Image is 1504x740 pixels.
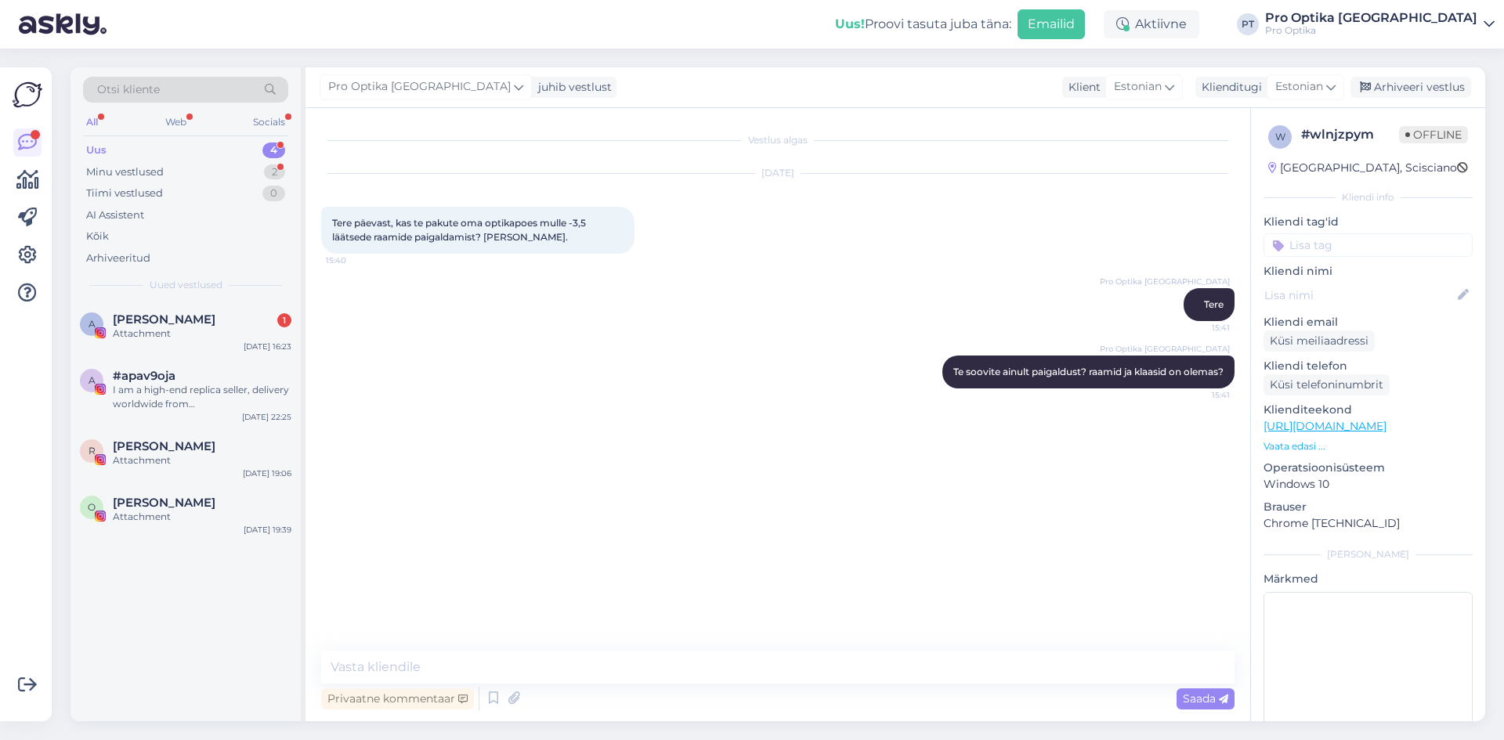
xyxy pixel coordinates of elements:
[1195,79,1262,96] div: Klienditugi
[113,312,215,327] span: Annemai Tupp
[150,278,222,292] span: Uued vestlused
[250,112,288,132] div: Socials
[835,16,865,31] b: Uus!
[89,374,96,386] span: a
[244,524,291,536] div: [DATE] 19:39
[1301,125,1399,144] div: # wlnjzpym
[1264,439,1473,453] p: Vaata edasi ...
[1104,10,1199,38] div: Aktiivne
[113,383,291,411] div: I am a high-end replica seller, delivery worldwide from [GEOGRAPHIC_DATA]. We offer Swiss watches...
[1275,78,1323,96] span: Estonian
[97,81,160,98] span: Otsi kliente
[89,318,96,330] span: A
[1350,77,1471,98] div: Arhiveeri vestlus
[1264,515,1473,532] p: Chrome [TECHNICAL_ID]
[86,208,144,223] div: AI Assistent
[1264,190,1473,204] div: Kliendi info
[89,445,96,457] span: R
[1265,12,1477,24] div: Pro Optika [GEOGRAPHIC_DATA]
[162,112,190,132] div: Web
[86,186,163,201] div: Tiimi vestlused
[1264,263,1473,280] p: Kliendi nimi
[532,79,612,96] div: juhib vestlust
[113,327,291,341] div: Attachment
[1264,233,1473,257] input: Lisa tag
[1264,499,1473,515] p: Brauser
[88,501,96,513] span: O
[332,217,588,243] span: Tere päevast, kas te pakute oma optikapoes mulle -3,5 läätsede raamide paigaldamist? [PERSON_NAME].
[1264,214,1473,230] p: Kliendi tag'id
[1264,358,1473,374] p: Kliendi telefon
[1264,374,1390,395] div: Küsi telefoninumbrit
[321,166,1235,180] div: [DATE]
[1264,460,1473,476] p: Operatsioonisüsteem
[277,313,291,327] div: 1
[13,80,42,110] img: Askly Logo
[1018,9,1085,39] button: Emailid
[243,467,291,479] div: [DATE] 19:06
[1204,298,1224,310] span: Tere
[953,366,1224,377] span: Te soovite ainult paigaldust? raamid ja klaasid on olemas?
[262,186,285,201] div: 0
[321,688,474,709] div: Privaatne kommentaar
[1171,322,1230,334] span: 15:41
[1268,160,1457,176] div: [GEOGRAPHIC_DATA], Scisciano
[835,15,1011,34] div: Proovi tasuta juba täna:
[86,229,109,244] div: Kõik
[328,78,511,96] span: Pro Optika [GEOGRAPHIC_DATA]
[1265,12,1495,37] a: Pro Optika [GEOGRAPHIC_DATA]Pro Optika
[86,251,150,266] div: Arhiveeritud
[1264,476,1473,493] p: Windows 10
[1275,131,1285,143] span: w
[326,254,385,266] span: 15:40
[1183,691,1228,706] span: Saada
[1264,402,1473,418] p: Klienditeekond
[1264,571,1473,587] p: Märkmed
[1264,314,1473,330] p: Kliendi email
[1264,419,1386,433] a: [URL][DOMAIN_NAME]
[1399,126,1468,143] span: Offline
[113,439,215,453] span: Raido Ränkel
[1264,330,1375,352] div: Küsi meiliaadressi
[321,133,1235,147] div: Vestlus algas
[113,496,215,510] span: Otto Karl Klampe
[86,143,107,158] div: Uus
[86,164,164,180] div: Minu vestlused
[1264,547,1473,561] div: [PERSON_NAME]
[1171,389,1230,401] span: 15:41
[113,510,291,524] div: Attachment
[1237,13,1259,35] div: PT
[262,143,285,158] div: 4
[113,369,175,383] span: #apav9oja
[1265,24,1477,37] div: Pro Optika
[1264,287,1455,304] input: Lisa nimi
[1114,78,1162,96] span: Estonian
[242,411,291,423] div: [DATE] 22:25
[1100,276,1230,287] span: Pro Optika [GEOGRAPHIC_DATA]
[83,112,101,132] div: All
[264,164,285,180] div: 2
[1062,79,1101,96] div: Klient
[113,453,291,467] div: Attachment
[1100,343,1230,355] span: Pro Optika [GEOGRAPHIC_DATA]
[244,341,291,352] div: [DATE] 16:23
